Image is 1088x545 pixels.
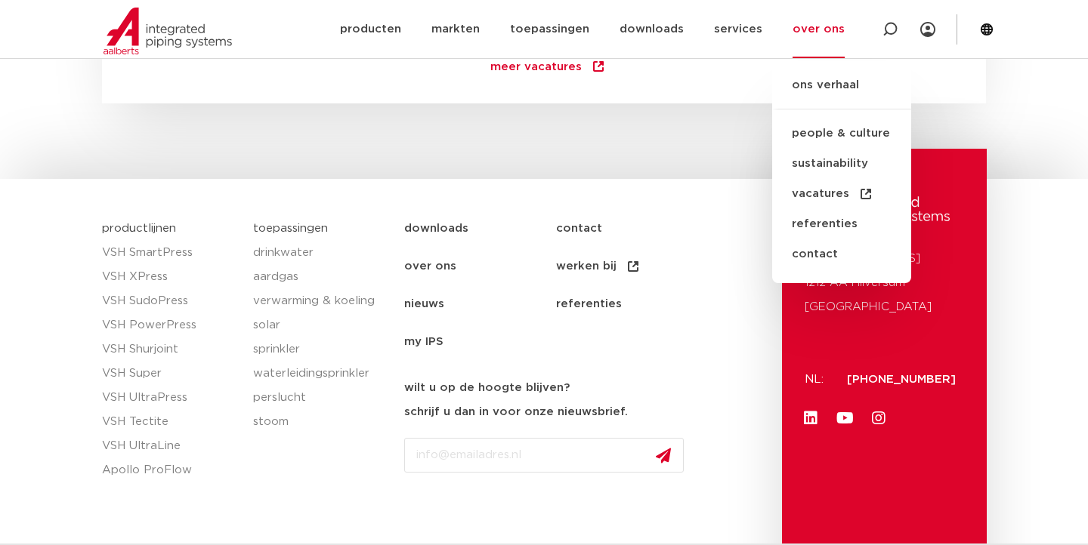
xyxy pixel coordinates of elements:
input: info@emailadres.nl [404,438,684,473]
a: Apollo ProFlow [102,458,238,482]
img: send.svg [656,448,671,463]
a: solar [253,313,389,337]
a: VSH Super [102,362,238,386]
a: people & culture [772,119,911,149]
a: VSH UltraLine [102,434,238,458]
a: contact [772,239,911,269]
a: sustainability [772,149,911,179]
strong: schrijf u dan in voor onze nieuwsbrief. [404,406,628,417]
a: over ons [404,248,556,285]
a: VSH PowerPress [102,313,238,337]
p: NL: [805,368,829,392]
a: [PHONE_NUMBER] [847,374,956,385]
a: VSH Tectite [102,410,238,434]
strong: wilt u op de hoogte blijven? [404,382,570,393]
a: VSH Shurjoint [102,337,238,362]
a: VSH UltraPress [102,386,238,410]
a: VSH XPress [102,265,238,289]
a: vacatures [772,179,911,209]
a: nieuws [404,285,556,323]
a: ons verhaal [772,76,911,109]
a: VSH SmartPress [102,241,238,265]
a: referenties [556,285,708,323]
a: waterleidingsprinkler [253,362,389,386]
iframe: reCAPTCHA [404,485,634,543]
a: downloads [404,210,556,248]
span: meer vacatures [490,61,582,76]
a: werken bij [556,248,708,285]
a: meer vacatures [460,46,636,88]
a: drinkwater [253,241,389,265]
a: toepassingen [253,223,328,234]
a: stoom [253,410,389,434]
a: perslucht [253,386,389,410]
nav: Menu [404,210,775,361]
a: contact [556,210,708,248]
a: referenties [772,209,911,239]
a: productlijnen [102,223,176,234]
a: VSH SudoPress [102,289,238,313]
a: verwarming & koeling [253,289,389,313]
a: aardgas [253,265,389,289]
p: [STREET_ADDRESS] 1212 AA Hilversum [GEOGRAPHIC_DATA] [805,247,963,319]
a: sprinkler [253,337,389,362]
a: my IPS [404,323,556,361]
